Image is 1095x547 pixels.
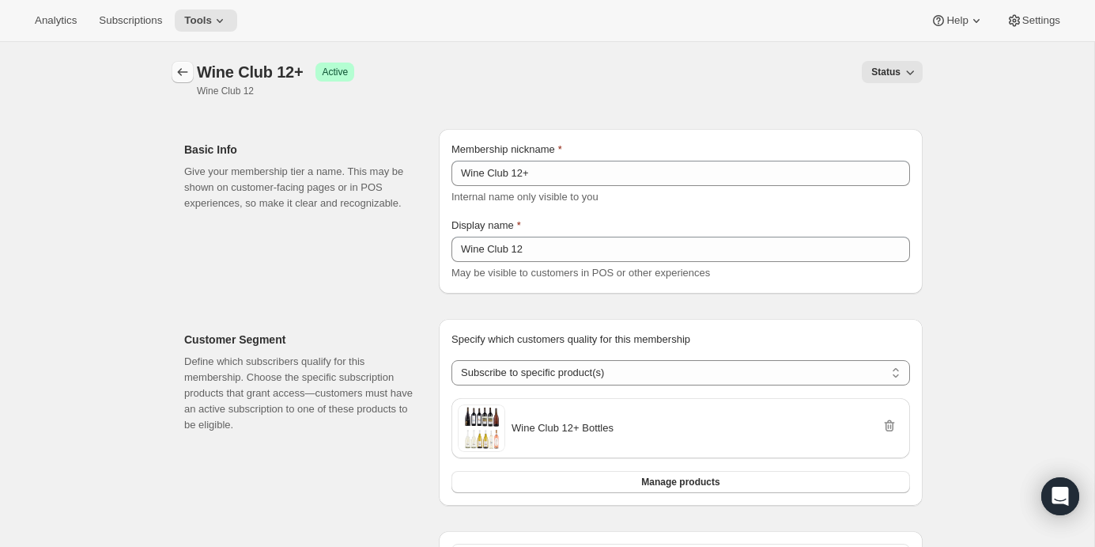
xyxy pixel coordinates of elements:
[878,415,901,437] button: Remove
[322,66,348,78] span: Active
[641,476,719,488] span: Manage products
[451,332,910,348] p: Specify which customers quality for this membership
[25,9,86,32] button: Analytics
[451,161,910,186] input: Enter internal name
[451,237,910,262] input: Enter display name
[184,164,413,211] p: Give your membership tier a name. This may be shown on customer-facing pages or in POS experience...
[89,9,172,32] button: Subscriptions
[451,143,555,155] span: Membership nickname
[175,9,237,32] button: Tools
[946,14,968,27] span: Help
[451,471,910,493] button: Manage products
[451,219,514,231] span: Display name
[512,420,614,436] span: Wine Club 12+ Bottles
[184,354,413,433] p: Define which subscribers qualify for this membership. Choose the specific subscription products t...
[451,267,710,279] span: May be visible to customers in POS or other experiences
[997,9,1070,32] button: Settings
[184,332,413,348] h2: Customer Segment
[1022,14,1060,27] span: Settings
[172,61,194,83] button: Memberships
[197,63,354,82] div: Wine Club 12+
[451,191,598,203] span: Internal name only visible to you
[184,14,212,27] span: Tools
[921,9,993,32] button: Help
[871,66,901,78] span: Status
[862,61,923,83] button: Status
[99,14,162,27] span: Subscriptions
[197,85,361,97] p: Wine Club 12
[184,142,413,158] h2: Basic Info
[35,14,77,27] span: Analytics
[1041,477,1079,515] div: Open Intercom Messenger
